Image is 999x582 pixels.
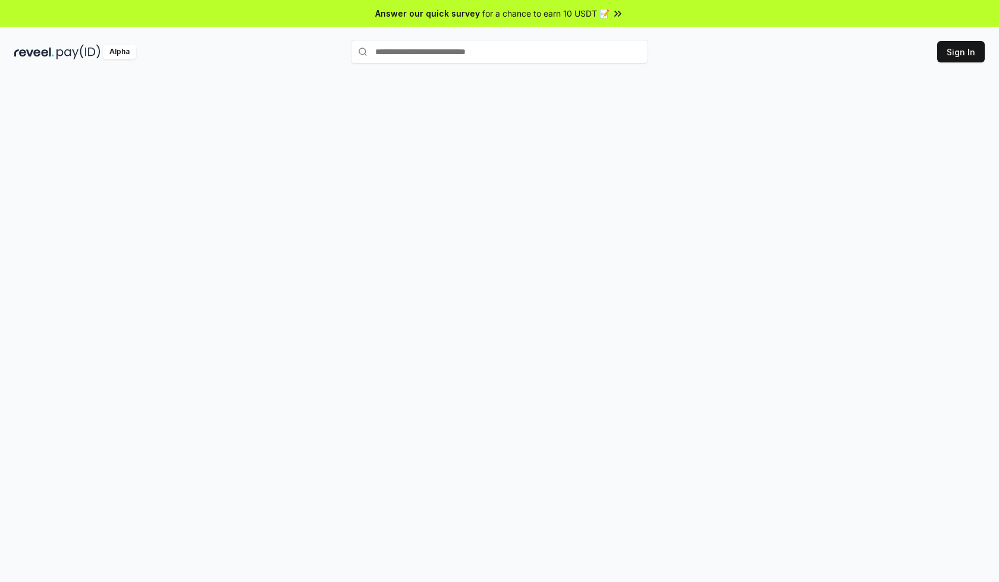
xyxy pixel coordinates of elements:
[482,7,610,20] span: for a chance to earn 10 USDT 📝
[937,41,985,62] button: Sign In
[375,7,480,20] span: Answer our quick survey
[56,45,100,59] img: pay_id
[103,45,136,59] div: Alpha
[14,45,54,59] img: reveel_dark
